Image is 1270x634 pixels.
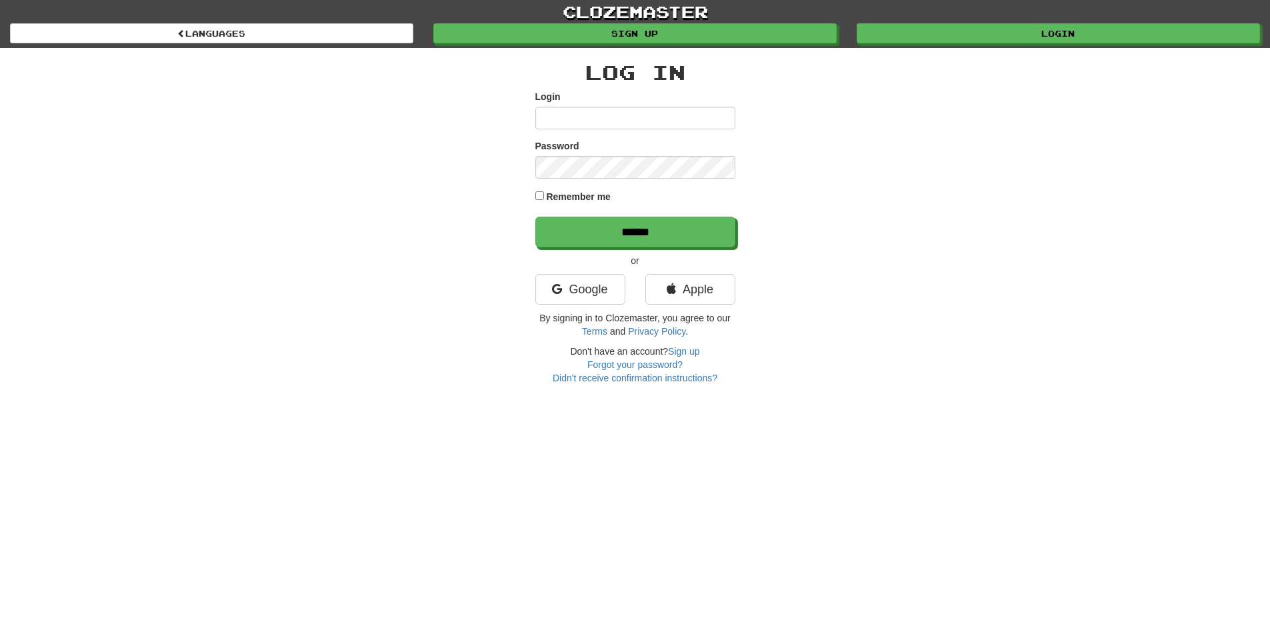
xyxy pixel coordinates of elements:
span: o [717,313,723,323]
label: Password [535,139,579,153]
span: Cloz [605,313,624,323]
a: Apple [645,274,735,305]
span: si [553,313,559,323]
label: Login [535,90,561,103]
span: a [680,313,685,323]
span: ur [717,313,731,323]
span: nd [610,326,625,337]
a: Google [535,274,625,305]
a: Languages [10,23,413,43]
a: Sign up [668,346,699,357]
p: or [535,254,735,267]
a: Forgot your password? [587,359,683,370]
a: Privacy Policy [628,326,685,337]
a: Terms [582,326,607,337]
h2: Log In [535,61,735,83]
span: a [610,326,615,337]
p: . [535,311,735,338]
a: Didn't receive confirmation instructions? [553,373,717,383]
span: emaster, [605,313,660,323]
div: Don't have an account? [535,345,735,385]
a: Login [857,23,1260,43]
span: ou [663,313,678,323]
span: gning [553,313,582,323]
span: By in to to [539,313,731,323]
span: y [663,313,667,323]
label: Remember me [546,190,611,203]
span: gree [680,313,704,323]
a: Sign up [433,23,837,43]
